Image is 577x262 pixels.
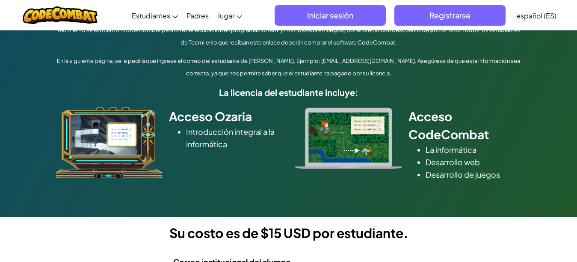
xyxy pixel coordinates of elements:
img: type_real_code.png [295,107,402,169]
font: Acceso Ozaria [169,109,252,124]
font: español (ES) [516,11,556,20]
img: ozaria_acodus.png [56,107,163,179]
button: Iniciar sesión [275,5,386,26]
a: Padres [182,4,213,27]
a: Estudiantes [127,4,182,27]
font: Registrarse [429,10,470,20]
a: español (ES) [512,4,561,27]
button: Registrarse [394,5,506,26]
font: En la siguiente página, se le pedirá que ingrese el correo del estudiante de [PERSON_NAME]. Ejemp... [57,57,520,77]
font: La licencia del estudiante incluye: [219,87,358,98]
a: Jugar [213,4,246,27]
font: Padres [186,11,209,20]
font: Acceso CodeCombat [408,109,489,142]
font: Estudiantes [132,11,170,20]
img: Logotipo de CodeCombat [23,6,98,24]
font: La informática [426,145,476,155]
font: Jugar [217,11,234,20]
font: Desarrollo web [426,157,480,167]
font: Iniciar sesión [307,10,353,20]
font: Su costo es de $15 USD por estudiante. [169,225,408,241]
font: Introducción integral a la informática [186,127,275,149]
font: Desarrollo de juegos [426,170,500,179]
